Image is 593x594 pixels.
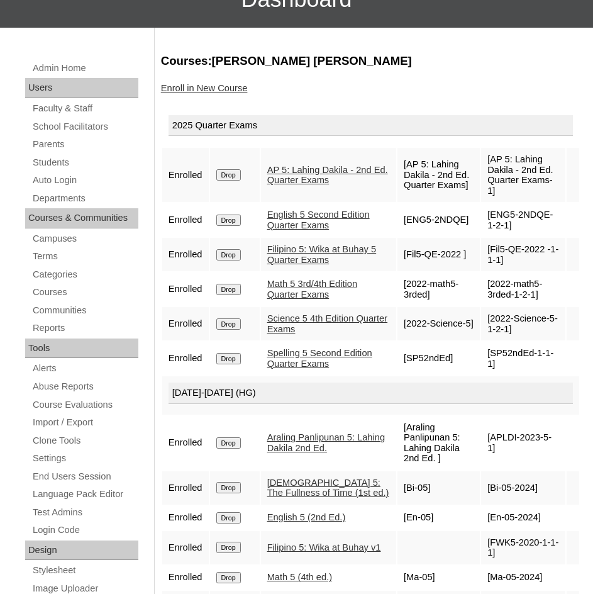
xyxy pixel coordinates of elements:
a: [DEMOGRAPHIC_DATA] 5: The Fullness of Time (1st ed.) [267,478,389,498]
td: Enrolled [162,203,209,237]
td: Enrolled [162,471,209,505]
a: Filipino 5: Wika at Buhay v1 [267,542,381,552]
a: Test Admins [31,505,138,520]
a: Categories [31,267,138,283]
a: Reports [31,320,138,336]
td: [Araling Panlipunan 5: Lahing Dakila 2nd Ed. ] [397,416,480,470]
a: Parents [31,137,138,152]
h3: Courses:[PERSON_NAME] [PERSON_NAME] [161,53,580,69]
a: AP 5: Lahing Dakila - 2nd Ed. Quarter Exams [267,165,388,186]
a: Math 5 (4th ed.) [267,572,332,582]
input: Drop [216,318,241,330]
td: [APLDI-2023-5-1] [481,416,565,470]
td: Enrolled [162,272,209,306]
td: [Bi-05-2024] [481,471,565,505]
a: Language Pack Editor [31,486,138,502]
td: [FWK5-2020-1-1-1] [481,531,565,564]
a: Enroll in New Course [161,83,248,93]
div: Design [25,541,138,561]
td: Enrolled [162,531,209,564]
td: Enrolled [162,148,209,202]
a: English 5 Second Edition Quarter Exams [267,210,370,230]
td: [Fil5-QE-2022 -1-1-1] [481,238,565,271]
td: [AP 5: Lahing Dakila - 2nd Ed. Quarter Exams] [397,148,480,202]
input: Drop [216,215,241,226]
td: [2022-Science-5] [397,307,480,340]
td: [SP52ndEd] [397,342,480,375]
a: Courses [31,284,138,300]
a: Filipino 5: Wika at Buhay 5 Quarter Exams [267,244,377,265]
td: Enrolled [162,566,209,590]
input: Drop [216,169,241,181]
td: Enrolled [162,506,209,530]
a: Login Code [31,522,138,538]
div: [DATE]-[DATE] (HG) [169,383,573,404]
a: Departments [31,191,138,206]
td: [Bi-05] [397,471,480,505]
td: [Fil5-QE-2022 ] [397,238,480,271]
td: [2022-math5-3rded-1-2-1] [481,272,565,306]
a: Admin Home [31,60,138,76]
a: Math 5 3rd/4th Edition Quarter Exams [267,279,357,300]
a: Araling Panlipunan 5: Lahing Dakila 2nd Ed. [267,432,385,453]
a: End Users Session [31,469,138,485]
a: Abuse Reports [31,379,138,395]
div: Tools [25,339,138,359]
a: Clone Tools [31,433,138,449]
input: Drop [216,437,241,449]
a: Faculty & Staff [31,101,138,116]
td: [En-05] [397,506,480,530]
a: Students [31,155,138,171]
input: Drop [216,572,241,583]
a: Settings [31,451,138,466]
a: Science 5 4th Edition Quarter Exams [267,313,387,334]
td: [En-05-2024] [481,506,565,530]
input: Drop [216,249,241,261]
a: Spelling 5 Second Edition Quarter Exams [267,348,372,369]
div: Courses & Communities [25,208,138,228]
a: Course Evaluations [31,397,138,413]
td: Enrolled [162,238,209,271]
a: Terms [31,249,138,264]
a: Campuses [31,231,138,247]
td: [ENG5-2NDQE-1-2-1] [481,203,565,237]
input: Drop [216,284,241,295]
a: Stylesheet [31,563,138,578]
td: Enrolled [162,416,209,470]
div: Users [25,78,138,98]
input: Drop [216,512,241,524]
td: [Ma-05-2024] [481,566,565,590]
input: Drop [216,353,241,364]
td: Enrolled [162,342,209,375]
a: Auto Login [31,172,138,188]
div: 2025 Quarter Exams [169,115,573,137]
td: [2022-Science-5-1-2-1] [481,307,565,340]
a: Communities [31,303,138,318]
a: Alerts [31,361,138,376]
td: [SP52ndEd-1-1-1] [481,342,565,375]
a: School Facilitators [31,119,138,135]
td: [2022-math5-3rded] [397,272,480,306]
td: [Ma-05] [397,566,480,590]
a: Import / Export [31,415,138,430]
td: [ENG5-2NDQE] [397,203,480,237]
td: [AP 5: Lahing Dakila - 2nd Ed. Quarter Exams-1] [481,148,565,202]
input: Drop [216,482,241,493]
a: English 5 (2nd Ed.) [267,512,346,522]
input: Drop [216,542,241,553]
td: Enrolled [162,307,209,340]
